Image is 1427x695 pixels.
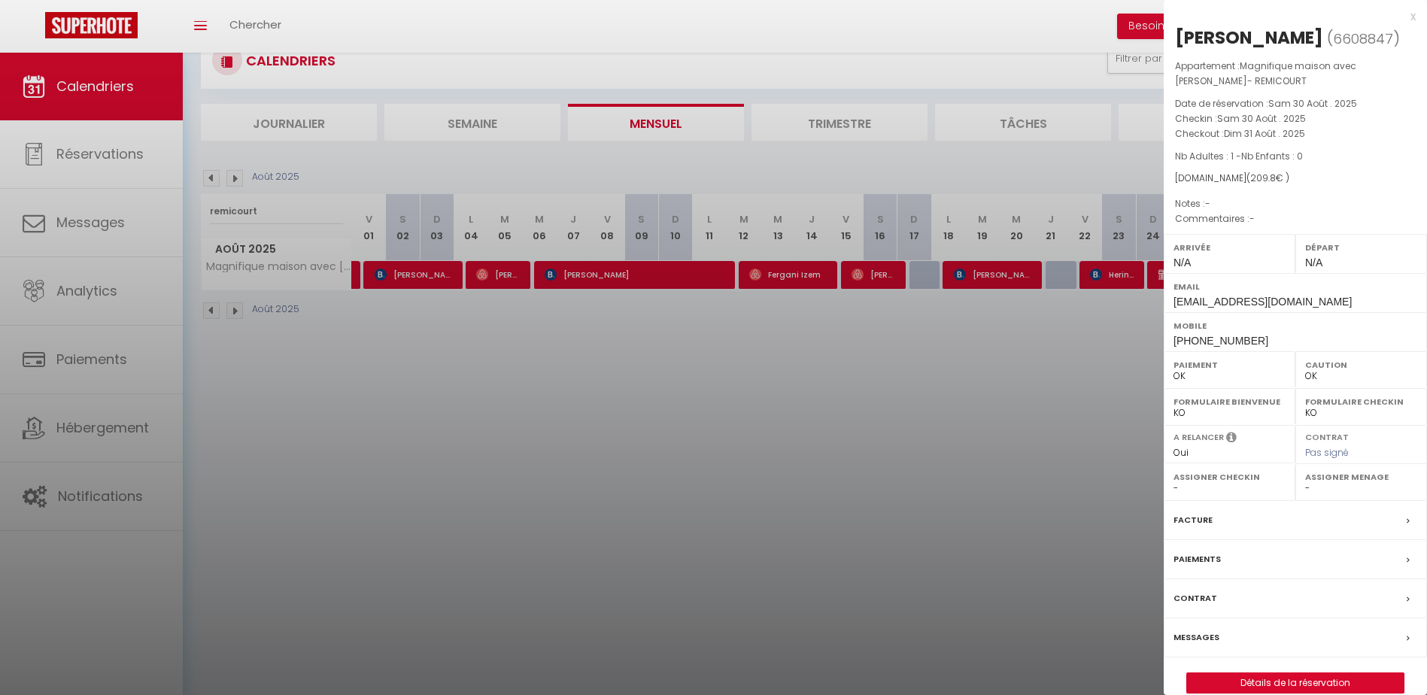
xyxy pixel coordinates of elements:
p: Checkin : [1175,111,1416,126]
span: - [1205,197,1210,210]
span: Nb Enfants : 0 [1241,150,1303,162]
label: A relancer [1173,431,1224,444]
p: Appartement : [1175,59,1416,89]
span: Pas signé [1305,446,1349,459]
button: Détails de la réservation [1186,672,1404,693]
label: Paiement [1173,357,1286,372]
label: Mobile [1173,318,1417,333]
span: ( € ) [1246,171,1289,184]
div: [PERSON_NAME] [1175,26,1323,50]
label: Assigner Checkin [1173,469,1286,484]
label: Paiements [1173,551,1221,567]
span: Magnifique maison avec [PERSON_NAME]- REMICOURT [1175,59,1356,87]
span: [EMAIL_ADDRESS][DOMAIN_NAME] [1173,296,1352,308]
label: Messages [1173,630,1219,645]
label: Caution [1305,357,1417,372]
a: Détails de la réservation [1187,673,1404,693]
button: Ouvrir le widget de chat LiveChat [12,6,57,51]
p: Commentaires : [1175,211,1416,226]
label: Formulaire Bienvenue [1173,394,1286,409]
label: Contrat [1305,431,1349,441]
i: Sélectionner OUI si vous souhaiter envoyer les séquences de messages post-checkout [1226,431,1237,448]
span: N/A [1173,256,1191,269]
label: Email [1173,279,1417,294]
span: Dim 31 Août . 2025 [1224,127,1305,140]
label: Assigner Menage [1305,469,1417,484]
label: Facture [1173,512,1213,528]
div: [DOMAIN_NAME] [1175,171,1416,186]
label: Départ [1305,240,1417,255]
span: N/A [1305,256,1322,269]
span: Sam 30 Août . 2025 [1268,97,1357,110]
p: Date de réservation : [1175,96,1416,111]
label: Formulaire Checkin [1305,394,1417,409]
span: Nb Adultes : 1 - [1175,150,1303,162]
div: x [1164,8,1416,26]
span: 6608847 [1333,29,1393,48]
p: Checkout : [1175,126,1416,141]
span: 209.8 [1250,171,1276,184]
span: - [1249,212,1255,225]
span: Sam 30 Août . 2025 [1217,112,1306,125]
label: Arrivée [1173,240,1286,255]
p: Notes : [1175,196,1416,211]
span: ( ) [1327,28,1400,49]
label: Contrat [1173,590,1217,606]
span: [PHONE_NUMBER] [1173,335,1268,347]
